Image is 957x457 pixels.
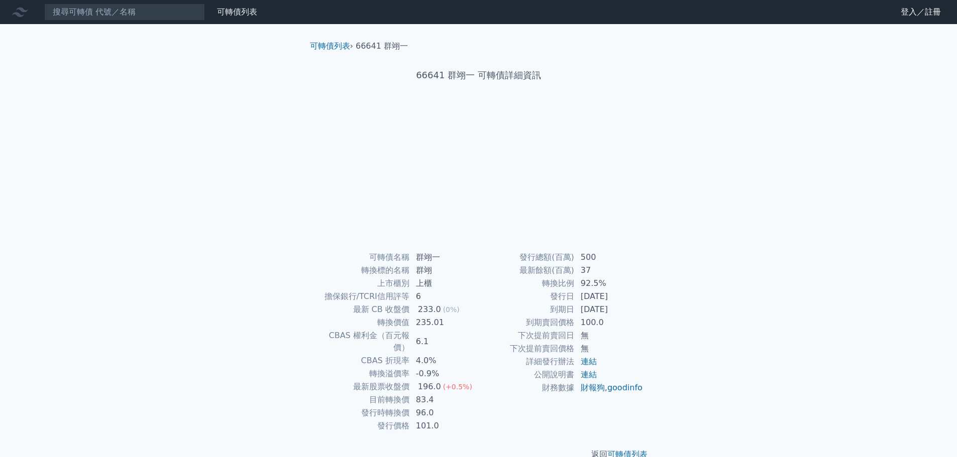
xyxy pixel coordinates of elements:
td: 100.0 [575,316,644,329]
td: 上市櫃別 [314,277,410,290]
td: [DATE] [575,303,644,316]
a: 登入／註冊 [893,4,949,20]
td: 下次提前賣回日 [479,329,575,342]
td: 最新餘額(百萬) [479,264,575,277]
li: › [310,40,353,52]
span: (0%) [443,306,460,314]
td: 最新股票收盤價 [314,380,410,393]
td: 500 [575,251,644,264]
td: 發行總額(百萬) [479,251,575,264]
td: 到期日 [479,303,575,316]
a: goodinfo [607,383,643,392]
td: 詳細發行辦法 [479,355,575,368]
td: 目前轉換價 [314,393,410,406]
td: 101.0 [410,419,479,432]
td: 公開說明書 [479,368,575,381]
td: 轉換溢價率 [314,367,410,380]
td: 轉換標的名稱 [314,264,410,277]
td: 6.1 [410,329,479,354]
td: 發行時轉換價 [314,406,410,419]
div: 196.0 [416,381,443,393]
h1: 66641 群翊一 可轉債詳細資訊 [302,68,656,82]
td: CBAS 權利金（百元報價） [314,329,410,354]
td: 擔保銀行/TCRI信用評等 [314,290,410,303]
a: 可轉債列表 [217,7,257,17]
td: [DATE] [575,290,644,303]
td: 發行價格 [314,419,410,432]
input: 搜尋可轉債 代號／名稱 [44,4,205,21]
td: 下次提前賣回價格 [479,342,575,355]
td: 4.0% [410,354,479,367]
a: 可轉債列表 [310,41,350,51]
a: 連結 [581,357,597,366]
li: 66641 群翊一 [356,40,408,52]
td: 96.0 [410,406,479,419]
td: 最新 CB 收盤價 [314,303,410,316]
td: 可轉債名稱 [314,251,410,264]
td: 92.5% [575,277,644,290]
td: 轉換比例 [479,277,575,290]
td: 無 [575,329,644,342]
td: CBAS 折現率 [314,354,410,367]
td: 轉換價值 [314,316,410,329]
td: 財務數據 [479,381,575,394]
td: 發行日 [479,290,575,303]
td: 6 [410,290,479,303]
td: 群翊一 [410,251,479,264]
td: 到期賣回價格 [479,316,575,329]
td: , [575,381,644,394]
a: 連結 [581,370,597,379]
a: 財報狗 [581,383,605,392]
td: 83.4 [410,393,479,406]
td: 235.01 [410,316,479,329]
td: 37 [575,264,644,277]
td: 無 [575,342,644,355]
td: 上櫃 [410,277,479,290]
div: 233.0 [416,303,443,316]
td: -0.9% [410,367,479,380]
span: (+0.5%) [443,383,472,391]
td: 群翊 [410,264,479,277]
